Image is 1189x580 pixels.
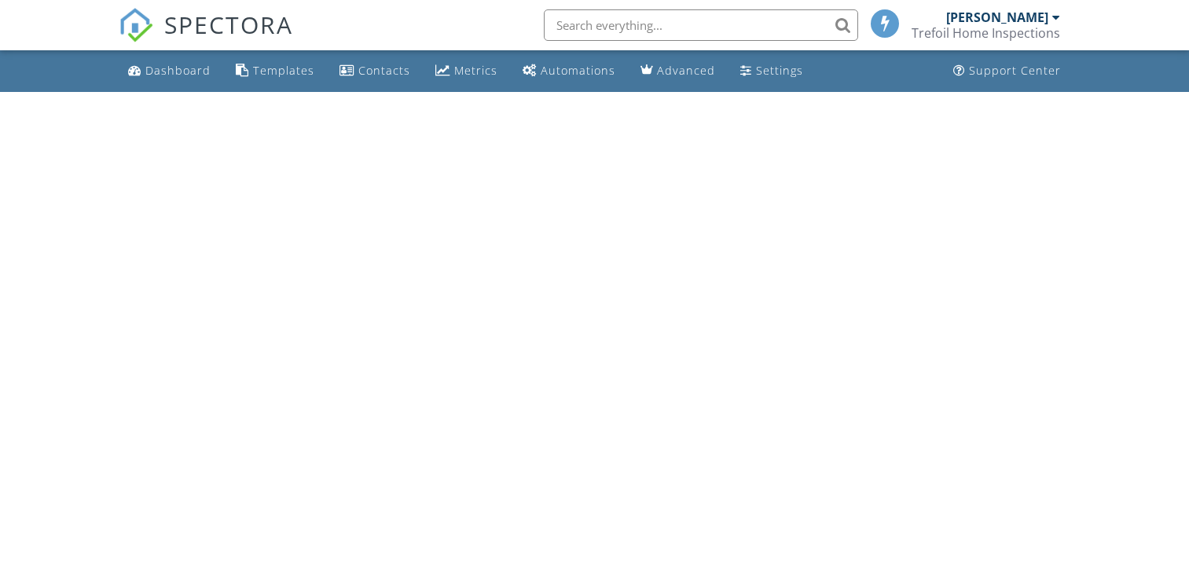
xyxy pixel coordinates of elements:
[229,57,321,86] a: Templates
[145,63,211,78] div: Dashboard
[946,9,1048,25] div: [PERSON_NAME]
[657,63,715,78] div: Advanced
[164,8,293,41] span: SPECTORA
[912,25,1060,41] div: Trefoil Home Inspections
[119,21,293,54] a: SPECTORA
[333,57,417,86] a: Contacts
[541,63,615,78] div: Automations
[119,8,153,42] img: The Best Home Inspection Software - Spectora
[122,57,217,86] a: Dashboard
[544,9,858,41] input: Search everything...
[253,63,314,78] div: Templates
[756,63,803,78] div: Settings
[634,57,721,86] a: Advanced
[429,57,504,86] a: Metrics
[947,57,1067,86] a: Support Center
[516,57,622,86] a: Automations (Basic)
[454,63,497,78] div: Metrics
[358,63,410,78] div: Contacts
[969,63,1061,78] div: Support Center
[734,57,809,86] a: Settings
